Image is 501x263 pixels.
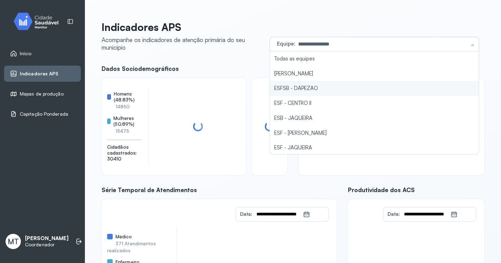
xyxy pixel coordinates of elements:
li: ESF - CENTRO II [270,96,479,111]
span: 14850 [116,104,130,109]
span: Capitação Ponderada [20,111,68,117]
div: Acompanhe os indicadores de atenção primária do seu município [102,36,264,51]
a: Início [10,50,75,57]
span: Médico [116,234,132,240]
span: Início [20,51,32,57]
p: Coordenador [25,242,69,248]
span: Indicadores APS [20,71,58,77]
li: Todas as equipes [270,51,479,66]
span: Equipe [277,40,294,47]
span: Cidadãos cadastrados: 30410 [107,144,141,162]
li: ESF - [PERSON_NAME] [270,126,479,141]
img: monitor.svg [7,11,70,32]
span: Série Temporal de Atendimentos [102,186,337,194]
span: Dados Sociodemográficos [102,65,287,72]
span: Produtividade dos ACS [348,186,484,194]
span: Homens (48.83%) [114,91,141,103]
span: 371 Atendimentos realizados [107,240,156,253]
li: ESFSB - DAPEZAO [270,81,479,96]
span: Data: [388,211,400,217]
p: Indicadores APS [102,21,264,33]
a: Mapas de produção [10,90,75,97]
span: Mulheres (50.89%) [113,115,141,127]
a: Indicadores APS [10,70,75,77]
span: MT [8,237,19,246]
li: [PERSON_NAME] [270,66,479,81]
span: Data: [240,211,252,217]
p: [PERSON_NAME] [25,235,69,242]
li: ESB - JAQUEIRA [270,111,479,126]
a: Capitação Ponderada [10,110,75,117]
li: ESF - JAQUEIRA [270,140,479,155]
span: 15475 [116,128,129,134]
span: Mapas de produção [20,91,64,97]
